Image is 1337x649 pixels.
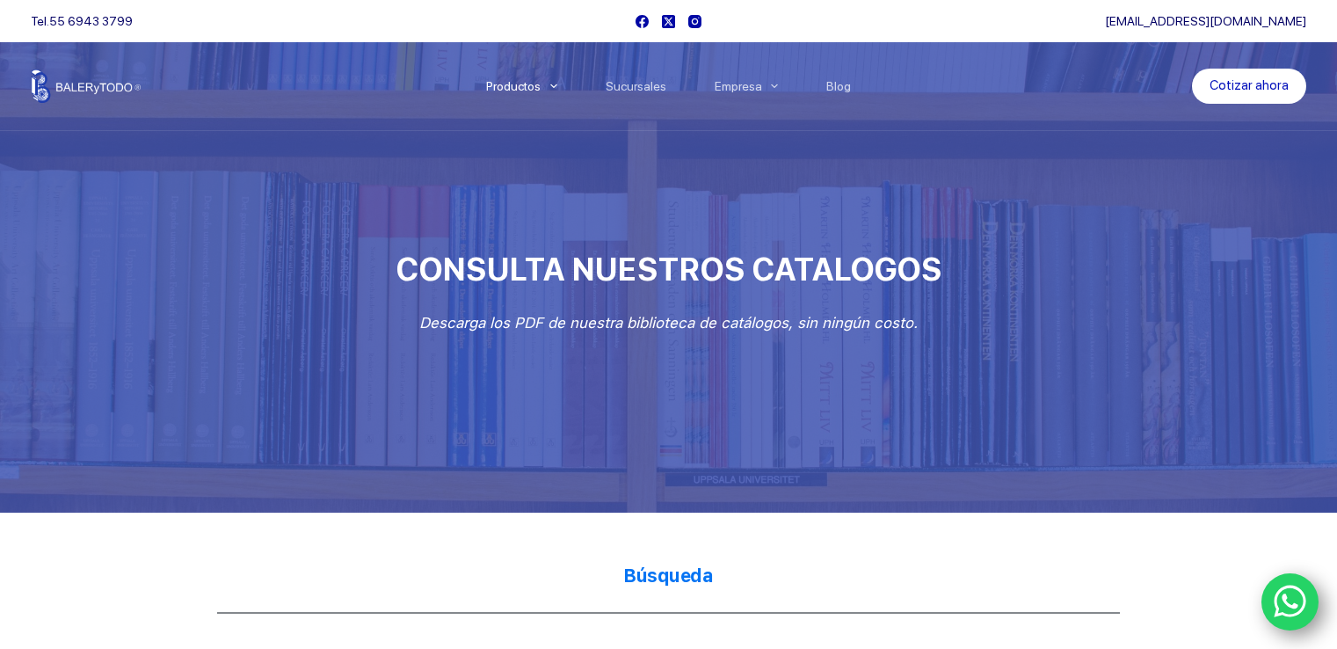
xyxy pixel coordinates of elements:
img: Balerytodo [31,69,141,103]
a: [EMAIL_ADDRESS][DOMAIN_NAME] [1105,14,1306,28]
span: CONSULTA NUESTROS CATALOGOS [396,251,941,288]
a: 55 6943 3799 [49,14,133,28]
a: WhatsApp [1261,573,1319,631]
em: Descarga los PDF de nuestra biblioteca de catálogos, sin ningún costo. [419,314,918,332]
nav: Menu Principal [461,42,876,130]
a: Facebook [636,15,649,28]
a: X (Twitter) [662,15,675,28]
a: Cotizar ahora [1192,69,1306,104]
strong: Búsqueda [623,565,713,587]
a: Instagram [688,15,701,28]
span: Tel. [31,14,133,28]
